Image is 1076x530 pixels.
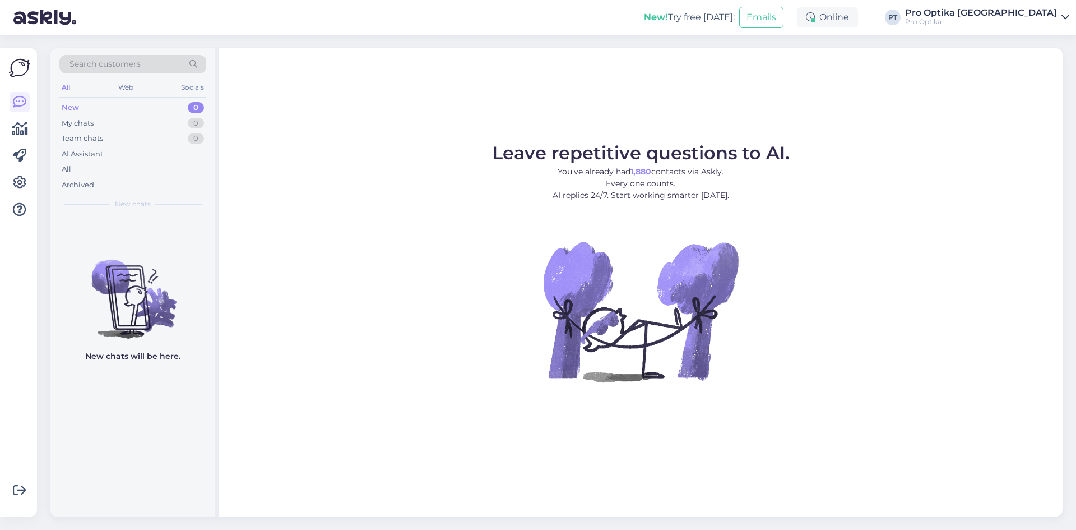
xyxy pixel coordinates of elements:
[188,133,204,144] div: 0
[905,8,1057,17] div: Pro Optika [GEOGRAPHIC_DATA]
[9,57,30,79] img: Askly Logo
[62,179,94,191] div: Archived
[62,133,103,144] div: Team chats
[116,80,136,95] div: Web
[62,149,103,160] div: AI Assistant
[188,118,204,129] div: 0
[492,142,790,164] span: Leave repetitive questions to AI.
[69,58,141,70] span: Search customers
[62,164,71,175] div: All
[50,239,215,340] img: No chats
[492,166,790,201] p: You’ve already had contacts via Askly. Every one counts. AI replies 24/7. Start working smarter [...
[188,102,204,113] div: 0
[905,8,1069,26] a: Pro Optika [GEOGRAPHIC_DATA]Pro Optika
[62,118,94,129] div: My chats
[885,10,901,25] div: PT
[644,11,735,24] div: Try free [DATE]:
[62,102,79,113] div: New
[797,7,858,27] div: Online
[179,80,206,95] div: Socials
[644,12,668,22] b: New!
[115,199,151,209] span: New chats
[85,351,180,362] p: New chats will be here.
[905,17,1057,26] div: Pro Optika
[739,7,783,28] button: Emails
[59,80,72,95] div: All
[630,167,651,177] b: 1,880
[540,210,741,412] img: No Chat active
